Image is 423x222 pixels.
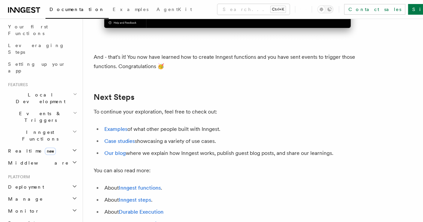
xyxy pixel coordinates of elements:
button: Search...Ctrl+K [217,4,290,15]
li: of what other people built with Inngest. [102,125,361,134]
a: Documentation [45,2,109,19]
a: Next Steps [94,92,134,102]
button: Events & Triggers [5,107,79,126]
a: Case studies [104,138,135,144]
li: About . [102,183,361,193]
span: Manage [5,196,43,202]
button: Inngest Functions [5,126,79,145]
p: You can also read more: [94,166,361,175]
span: AgentKit [156,7,192,12]
span: Inngest Functions [5,129,72,142]
a: Examples [104,126,127,132]
a: AgentKit [152,2,196,18]
span: Events & Triggers [5,110,73,124]
span: Middleware [5,160,69,166]
span: Examples [113,7,148,12]
button: Realtimenew [5,145,79,157]
a: Our blog [104,150,126,156]
li: showcasing a variety of use cases. [102,137,361,146]
a: Leveraging Steps [5,39,79,58]
span: Features [5,82,28,87]
span: Monitor [5,208,39,214]
span: Platform [5,174,30,180]
button: Middleware [5,157,79,169]
a: Inngest steps [119,197,151,203]
span: new [45,148,56,155]
span: Documentation [49,7,105,12]
a: Durable Execution [119,209,164,215]
a: Setting up your app [5,58,79,77]
li: where we explain how Inngest works, publish guest blog posts, and share our learnings. [102,149,361,158]
a: Your first Functions [5,21,79,39]
button: Manage [5,193,79,205]
button: Local Development [5,89,79,107]
li: About [102,207,361,217]
p: To continue your exploration, feel free to check out: [94,107,361,117]
a: Contact sales [344,4,405,15]
button: Deployment [5,181,79,193]
a: Examples [109,2,152,18]
button: Monitor [5,205,79,217]
li: About . [102,195,361,205]
a: Inngest functions [119,185,161,191]
p: And - that's it! You now have learned how to create Inngest functions and you have sent events to... [94,52,361,71]
span: Realtime [5,148,56,154]
span: Leveraging Steps [8,43,65,55]
span: Setting up your app [8,61,66,73]
span: Your first Functions [8,24,48,36]
span: Local Development [5,91,73,105]
span: Deployment [5,184,44,190]
kbd: Ctrl+K [271,6,286,13]
button: Toggle dark mode [317,5,333,13]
